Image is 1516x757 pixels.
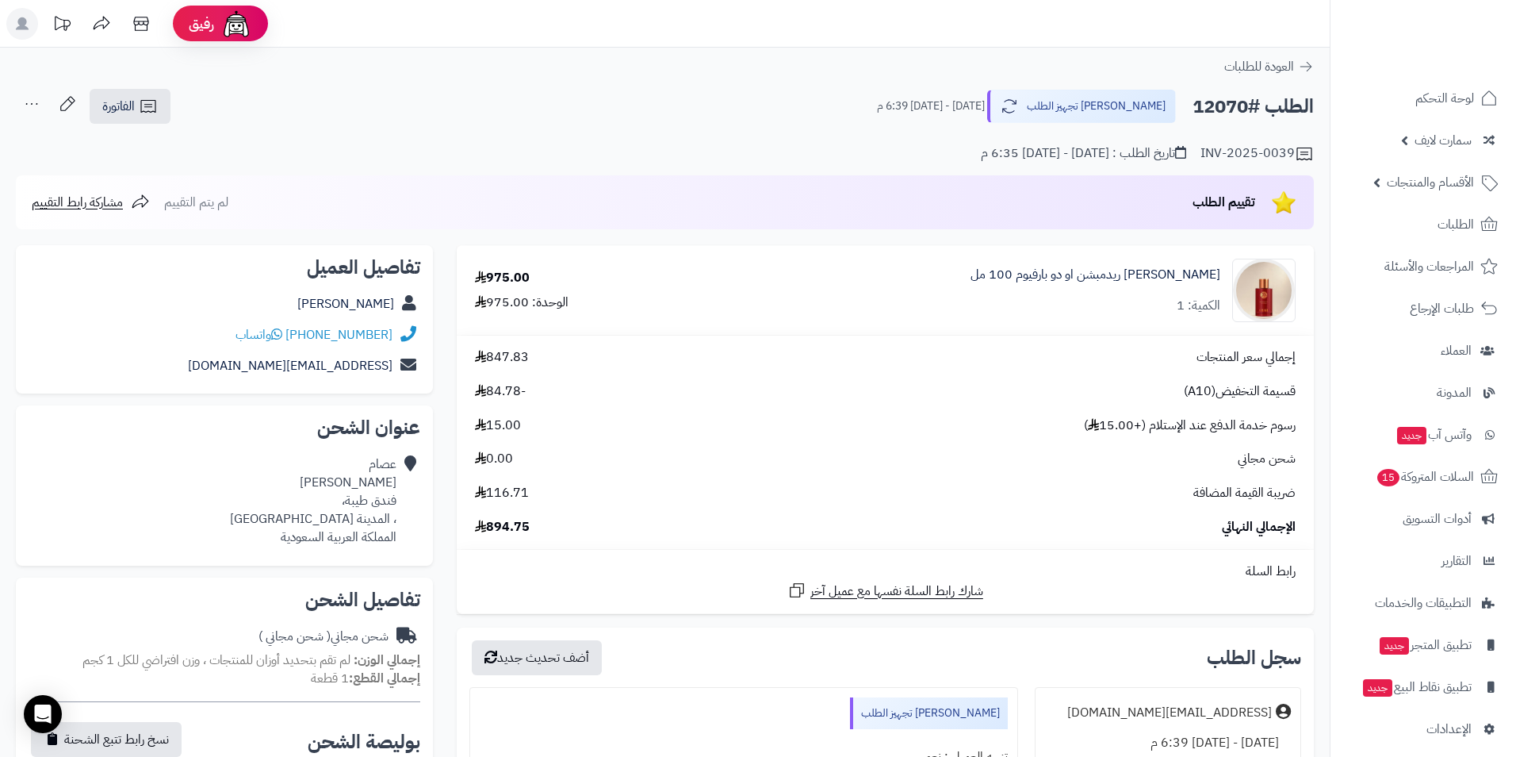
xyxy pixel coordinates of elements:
[1238,450,1296,468] span: شحن مجاني
[354,651,420,670] strong: إجمالي الوزن:
[1397,427,1426,444] span: جديد
[189,14,214,33] span: رفيق
[1340,248,1506,286] a: المراجعات والأسئلة
[1196,348,1296,367] span: إجمالي سعر المنتجات
[31,722,182,757] button: نسخ رابط تتبع الشحنة
[188,356,392,375] a: [EMAIL_ADDRESS][DOMAIN_NAME]
[1200,144,1314,163] div: INV-2025-0039
[463,563,1307,581] div: رابط السلة
[1340,626,1506,664] a: تطبيق المتجرجديد
[475,417,521,435] span: 15.00
[42,8,82,44] a: تحديثات المنصة
[1403,508,1472,530] span: أدوات التسويق
[1340,79,1506,117] a: لوحة التحكم
[1438,213,1474,236] span: الطلبات
[981,144,1186,163] div: تاريخ الطلب : [DATE] - [DATE] 6:35 م
[258,627,331,646] span: ( شحن مجاني )
[475,294,568,312] div: الوحدة: 975.00
[1067,704,1272,722] div: [EMAIL_ADDRESS][DOMAIN_NAME]
[24,695,62,733] div: Open Intercom Messenger
[1207,648,1301,667] h3: سجل الطلب
[475,518,530,536] span: 894.75
[1395,424,1472,446] span: وآتس آب
[285,325,392,344] a: [PHONE_NUMBER]
[1233,259,1295,322] img: 1687361057-red-redemption-ojar-eau-de-parfum-90x90.jpg
[230,455,396,546] div: عصام [PERSON_NAME] فندق طيبة، ، المدينة [GEOGRAPHIC_DATA] المملكة العربية السعودية
[1340,584,1506,622] a: التطبيقات والخدمات
[1441,550,1472,572] span: التقارير
[220,8,252,40] img: ai-face.png
[1340,542,1506,580] a: التقارير
[1340,416,1506,454] a: وآتس آبجديد
[850,697,1008,729] div: [PERSON_NAME] تجهيز الطلب
[1376,466,1474,488] span: السلات المتروكة
[1340,206,1506,244] a: الطلبات
[1380,637,1409,655] span: جديد
[32,193,123,212] span: مشاركة رابط التقييم
[32,193,150,212] a: مشاركة رابط التقييم
[82,651,350,670] span: لم تقم بتحديد أوزان للمنتجات ، وزن افتراضي للكل 1 كجم
[1340,710,1506,748] a: الإعدادات
[64,730,169,749] span: نسخ رابط تتبع الشحنة
[258,628,389,646] div: شحن مجاني
[1193,193,1255,212] span: تقييم الطلب
[1437,382,1472,404] span: المدونة
[472,640,602,675] button: أضف تحديث جديد
[987,90,1176,123] button: [PERSON_NAME] تجهيز الطلب
[1375,592,1472,614] span: التطبيقات والخدمات
[1340,332,1506,370] a: العملاء
[297,294,394,313] a: [PERSON_NAME]
[1361,676,1472,698] span: تطبيق نقاط البيع
[475,484,529,502] span: 116.71
[1410,298,1474,320] span: طلبات الإرجاع
[1426,718,1472,740] span: الإعدادات
[1222,518,1296,536] span: الإجمالي النهائي
[1387,171,1474,194] span: الأقسام والمنتجات
[810,582,983,601] span: شارك رابط السلة نفسها مع عميل آخر
[1193,484,1296,502] span: ضريبة القيمة المضافة
[1224,57,1294,76] span: العودة للطلبات
[164,193,228,212] span: لم يتم التقييم
[1084,417,1296,435] span: رسوم خدمة الدفع عند الإستلام (+15.00 )
[1193,90,1314,123] h2: الطلب #12070
[311,669,420,688] small: 1 قطعة
[1415,129,1472,152] span: سمارت لايف
[1224,57,1314,76] a: العودة للطلبات
[475,450,513,468] span: 0.00
[29,418,420,437] h2: عنوان الشحن
[787,581,983,601] a: شارك رابط السلة نفسها مع عميل آخر
[90,89,170,124] a: الفاتورة
[349,669,420,688] strong: إجمالي القطع:
[235,325,282,344] a: واتساب
[1384,256,1474,278] span: المراجعات والأسئلة
[1177,297,1220,315] div: الكمية: 1
[475,348,529,367] span: 847.83
[1377,469,1399,486] span: 15
[1340,290,1506,328] a: طلبات الإرجاع
[1340,500,1506,538] a: أدوات التسويق
[1363,679,1392,697] span: جديد
[475,382,526,401] span: -84.78
[1441,340,1472,362] span: العملاء
[1184,382,1296,401] span: قسيمة التخفيض(A10)
[308,732,420,751] h2: بوليصة الشحن
[102,97,135,116] span: الفاتورة
[475,269,530,287] div: 975.00
[29,590,420,609] h2: تفاصيل الشحن
[1340,668,1506,706] a: تطبيق نقاط البيعجديد
[1415,87,1474,110] span: لوحة التحكم
[1340,374,1506,412] a: المدونة
[970,266,1220,284] a: [PERSON_NAME] ريدمبشن او دو بارفيوم 100 مل
[1378,634,1472,656] span: تطبيق المتجر
[877,98,985,114] small: [DATE] - [DATE] 6:39 م
[1340,458,1506,496] a: السلات المتروكة15
[29,258,420,277] h2: تفاصيل العميل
